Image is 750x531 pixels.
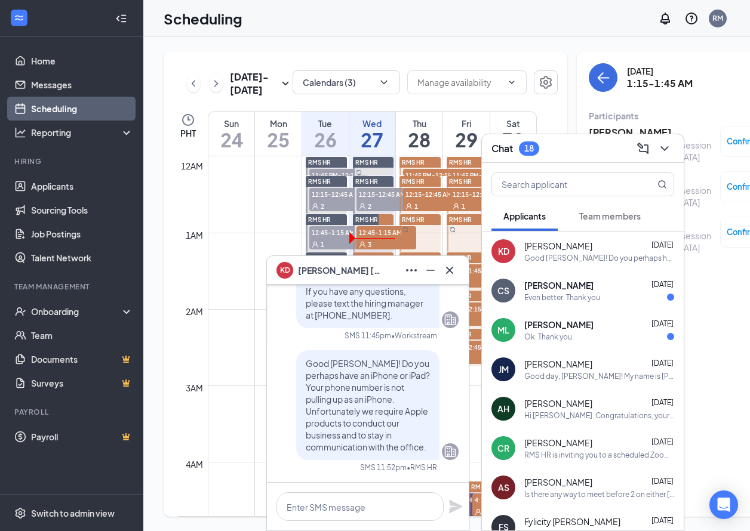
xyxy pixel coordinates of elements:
[492,173,634,196] input: Search applicant
[298,264,382,277] span: [PERSON_NAME] [PERSON_NAME]
[402,216,425,223] span: RMS HR
[181,113,195,127] svg: Clock
[524,489,674,499] div: Is there any way to meet before 2 on either [DATE] [DATE] or even [DATE]
[503,211,546,221] span: Applicants
[491,142,513,155] h3: Chat
[449,216,472,223] span: RMS HR
[450,169,510,181] span: 11:45 PM-12:15 AM
[524,371,674,381] div: Good day, [PERSON_NAME]! My name is [PERSON_NAME] and I will be conducting your interview [DATE]....
[497,403,509,415] div: AH
[449,159,472,166] span: RMS HR
[450,188,510,200] span: 12:15-12:45 AM
[309,188,369,200] span: 12:15-12:45 AM
[13,12,25,24] svg: WorkstreamLogo
[453,203,460,210] svg: User
[498,245,509,257] div: KD
[423,263,438,277] svg: Minimize
[306,358,430,452] span: Good [PERSON_NAME]! Do you perhaps have an iPhone or iPad? Your phone number is not pulling up as...
[627,77,693,90] h3: 1:15-1:45 AM
[524,292,600,302] div: Even better. Thank you
[524,143,534,153] div: 18
[356,188,416,200] span: 12:15-12:45 AM
[115,13,127,24] svg: Collapse
[448,499,463,514] svg: Plane
[309,169,369,181] span: 11:45 PM-12:15 AM
[405,203,413,210] svg: User
[449,254,472,261] span: RMS HR
[440,261,459,280] button: Cross
[421,261,440,280] button: Minimize
[651,398,674,407] span: [DATE]
[14,305,26,317] svg: UserCheck
[321,240,324,249] span: 1
[475,508,482,515] svg: User
[498,481,509,493] div: AS
[657,180,667,189] svg: MagnifyingGlass
[450,264,510,276] span: 1:15-1:45 AM
[378,76,390,88] svg: ChevronDown
[349,112,396,156] a: August 27, 2025
[302,112,349,156] a: August 26, 2025
[472,493,532,505] span: 4:15-4:45 AM
[391,331,437,341] span: • Workstream
[651,359,674,368] span: [DATE]
[31,73,133,97] a: Messages
[396,129,442,150] h1: 28
[308,159,331,166] span: RMS HR
[524,476,592,488] span: [PERSON_NAME]
[497,285,509,297] div: CS
[187,75,200,92] button: ChevronLeft
[368,240,371,249] span: 3
[490,129,536,150] h1: 30
[524,437,592,449] span: [PERSON_NAME]
[31,49,133,73] a: Home
[524,253,674,263] div: Good [PERSON_NAME]! Do you perhaps have an iPhone or iPad? Your phone number is not pulling up as...
[302,118,349,129] div: Tue
[14,407,131,417] div: Payroll
[524,397,592,409] span: [PERSON_NAME]
[450,302,510,314] span: 1:45-2:15 AM
[31,174,133,198] a: Applicants
[183,305,205,318] div: 2am
[14,156,131,166] div: Hiring
[651,280,674,289] span: [DATE]
[308,216,331,223] span: RMS HR
[179,159,205,172] div: 12am
[534,70,558,94] button: Settings
[524,240,592,252] span: [PERSON_NAME]
[302,129,349,150] h1: 26
[651,516,674,525] span: [DATE]
[524,332,574,342] div: Ok. Thank you.
[312,241,319,248] svg: User
[360,462,407,473] div: SMS 11:52pm
[208,118,254,129] div: Sun
[589,63,617,92] button: back-button
[507,78,517,87] svg: ChevronDown
[368,202,371,211] span: 2
[414,202,418,211] span: 1
[524,450,674,460] div: RMS HR is inviting you to a scheduled Zoom meeting. Topic: RMS HR's Zoom Meeting Join Zoom Meetin...
[443,444,457,459] svg: Company
[402,159,425,166] span: RMS HR
[396,118,442,129] div: Thu
[402,227,408,233] svg: Sync
[651,477,674,486] span: [DATE]
[31,246,133,270] a: Talent Network
[183,229,205,242] div: 1am
[321,202,324,211] span: 2
[450,227,456,233] svg: Sync
[31,323,133,347] a: Team
[308,254,331,261] span: RMS HR
[31,97,133,121] a: Scheduling
[349,118,396,129] div: Wed
[180,127,196,139] span: PHT
[355,216,378,223] span: RMS HR
[443,118,490,129] div: Fri
[534,70,558,97] a: Settings
[402,254,425,261] span: RMS HR
[355,254,378,261] span: RMS HR
[208,112,254,156] a: August 24, 2025
[396,112,442,156] a: August 28, 2025
[309,226,369,238] span: 12:45-1:15 AM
